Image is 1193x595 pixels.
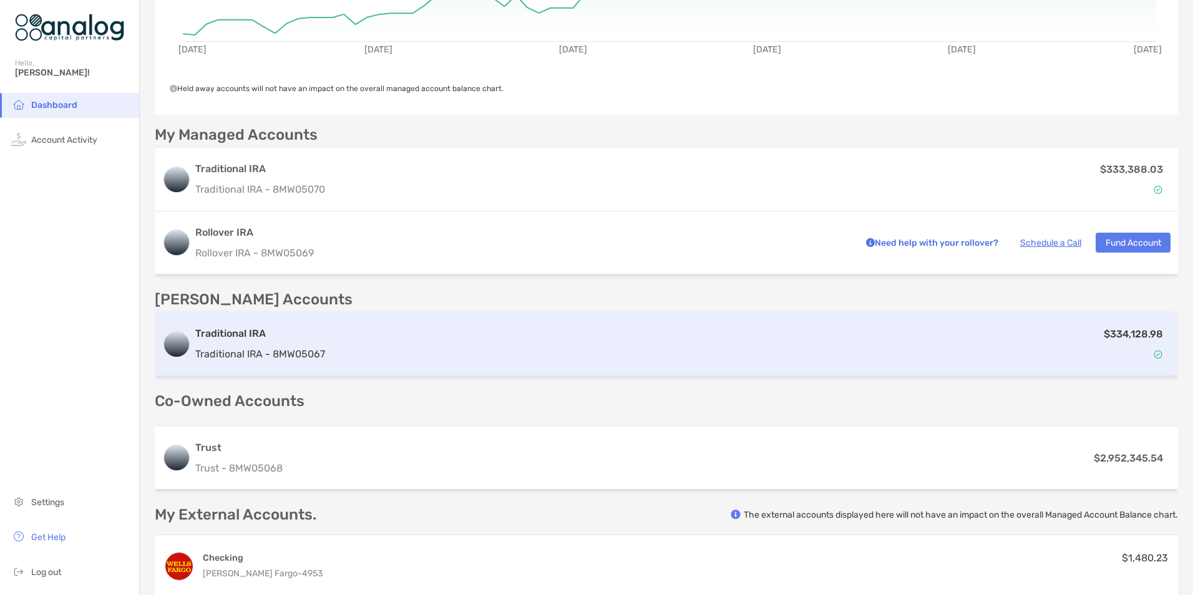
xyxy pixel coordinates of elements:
p: My External Accounts. [155,507,316,523]
p: $333,388.03 [1100,162,1163,177]
img: logo account [164,230,189,255]
p: [PERSON_NAME] Accounts [155,292,353,307]
span: 4953 [302,568,323,579]
img: Zoe Logo [15,5,124,50]
h3: Rollover IRA [195,225,849,240]
h4: Checking [203,552,323,564]
span: Log out [31,567,61,578]
img: household icon [11,97,26,112]
a: Schedule a Call [1020,238,1081,248]
img: Account Status icon [1154,185,1162,194]
img: logo account [164,445,189,470]
p: Rollover IRA - 8MW05069 [195,245,849,261]
p: Co-Owned Accounts [155,394,1178,409]
h3: Traditional IRA [195,162,325,177]
img: EVERYDAY CHECKING ...4953 [165,553,193,580]
text: [DATE] [948,44,976,55]
text: [DATE] [1134,44,1162,55]
span: Settings [31,497,64,508]
p: My Managed Accounts [155,127,318,143]
span: Dashboard [31,100,77,110]
span: $1,480.23 [1122,552,1168,564]
p: $2,952,345.54 [1094,450,1163,466]
p: Traditional IRA - 8MW05070 [195,181,325,197]
span: Get Help [31,532,66,543]
span: Held away accounts will not have an impact on the overall managed account balance chart. [170,84,504,93]
p: The external accounts displayed here will not have an impact on the overall Managed Account Balan... [744,509,1178,521]
text: [DATE] [559,44,587,55]
img: activity icon [11,132,26,147]
img: info [731,510,741,520]
img: logo account [164,167,189,192]
p: Need help with your rollover? [863,235,998,251]
text: [DATE] [178,44,207,55]
img: logout icon [11,564,26,579]
span: [PERSON_NAME] Fargo - [203,568,302,579]
img: get-help icon [11,529,26,544]
img: logo account [164,332,189,357]
p: Traditional IRA - 8MW05067 [195,346,325,362]
button: Fund Account [1096,233,1171,253]
span: [PERSON_NAME]! [15,67,132,78]
h3: Trust [195,440,283,455]
h3: Traditional IRA [195,326,325,341]
p: Trust - 8MW05068 [195,460,283,476]
img: Account Status icon [1154,350,1162,359]
span: Account Activity [31,135,97,145]
p: $334,128.98 [1104,326,1163,342]
img: settings icon [11,494,26,509]
text: [DATE] [753,44,781,55]
text: [DATE] [364,44,392,55]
